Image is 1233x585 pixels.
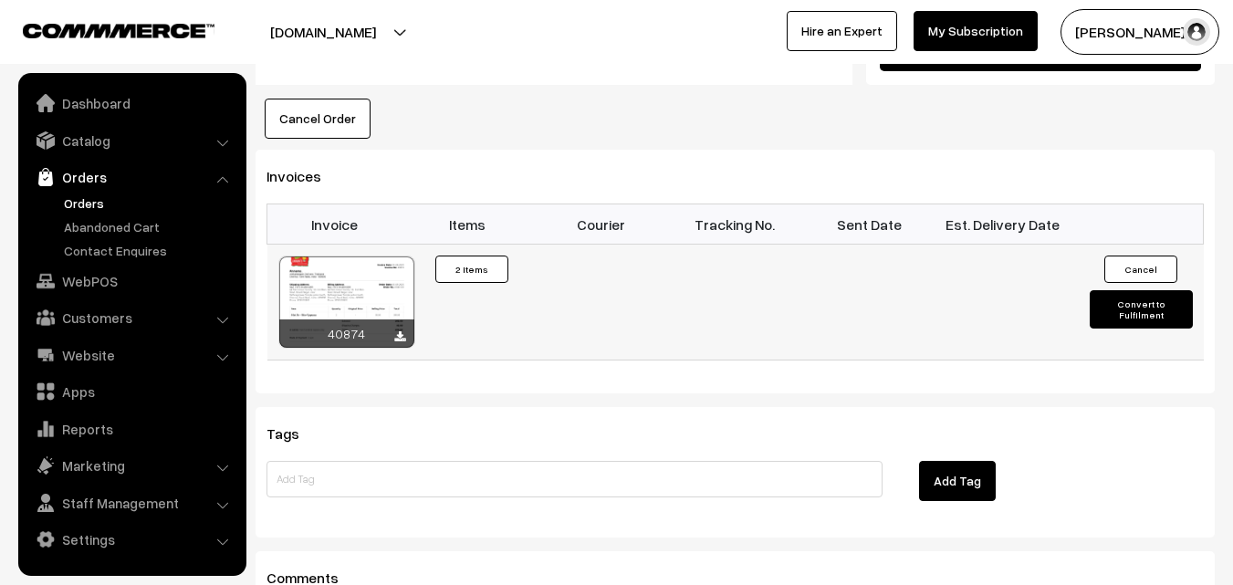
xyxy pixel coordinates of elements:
a: Abandoned Cart [59,217,240,236]
a: Reports [23,413,240,445]
button: 2 Items [435,256,508,283]
span: Tags [266,424,321,443]
a: Settings [23,523,240,556]
a: Apps [23,375,240,408]
a: Staff Management [23,486,240,519]
a: My Subscription [914,11,1038,51]
a: Marketing [23,449,240,482]
a: WebPOS [23,265,240,298]
a: Orders [59,193,240,213]
a: Customers [23,301,240,334]
button: [DOMAIN_NAME] [206,9,440,55]
th: Sent Date [802,204,936,245]
a: Catalog [23,124,240,157]
a: Dashboard [23,87,240,120]
th: Invoice [267,204,402,245]
img: COMMMERCE [23,24,214,37]
div: 40874 [279,319,414,348]
button: Cancel Order [265,99,371,139]
img: user [1183,18,1210,46]
button: Convert to Fulfilment [1090,290,1193,329]
th: Tracking No. [668,204,802,245]
a: COMMMERCE [23,18,183,40]
a: Orders [23,161,240,193]
a: Website [23,339,240,371]
span: Invoices [266,167,343,185]
button: Cancel [1104,256,1177,283]
button: [PERSON_NAME] s… [1061,9,1219,55]
a: Hire an Expert [787,11,897,51]
button: Add Tag [919,461,996,501]
th: Courier [535,204,669,245]
input: Add Tag [266,461,883,497]
th: Est. Delivery Date [935,204,1070,245]
a: Contact Enquires [59,241,240,260]
th: Items [401,204,535,245]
